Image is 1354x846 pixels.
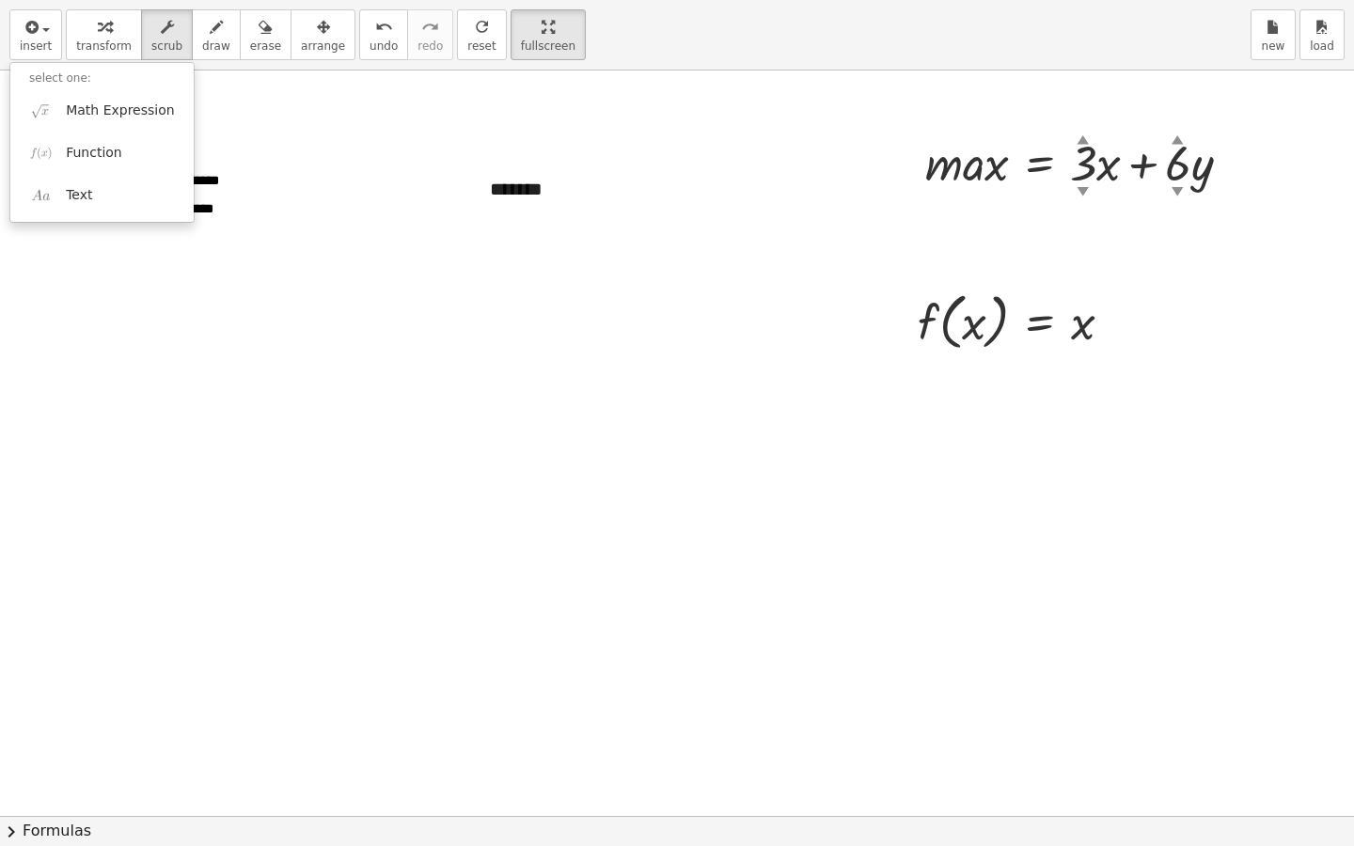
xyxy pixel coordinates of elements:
a: Math Expression [10,89,194,132]
img: f_x.png [29,141,53,164]
span: Function [66,144,122,163]
img: Aa.png [29,184,53,208]
a: Text [10,175,194,217]
img: sqrt_x.png [29,99,53,122]
li: select one: [10,68,194,89]
span: Text [66,186,92,205]
a: Function [10,132,194,174]
span: Math Expression [66,102,174,120]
